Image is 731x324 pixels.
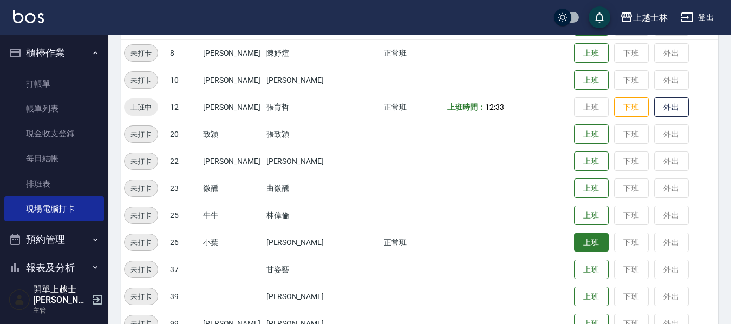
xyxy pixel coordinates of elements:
[264,229,382,256] td: [PERSON_NAME]
[167,229,200,256] td: 26
[33,284,88,306] h5: 開單上越士[PERSON_NAME]
[4,226,104,254] button: 預約管理
[200,94,264,121] td: [PERSON_NAME]
[447,103,485,111] b: 上班時間：
[125,183,158,194] span: 未打卡
[167,148,200,175] td: 22
[167,94,200,121] td: 12
[125,156,158,167] span: 未打卡
[264,256,382,283] td: 甘姿藝
[676,8,718,28] button: 登出
[574,287,609,307] button: 上班
[264,39,382,67] td: 陳妤煊
[167,175,200,202] td: 23
[381,229,445,256] td: 正常班
[264,283,382,310] td: [PERSON_NAME]
[4,171,104,196] a: 排班表
[9,289,30,310] img: Person
[125,48,158,59] span: 未打卡
[264,148,382,175] td: [PERSON_NAME]
[33,306,88,315] p: 主管
[574,178,609,199] button: 上班
[574,260,609,280] button: 上班
[125,129,158,140] span: 未打卡
[574,233,609,252] button: 上班
[264,94,382,121] td: 張育哲
[616,6,672,29] button: 上越士林
[125,264,158,275] span: 未打卡
[200,229,264,256] td: 小葉
[574,124,609,144] button: 上班
[4,196,104,221] a: 現場電腦打卡
[200,175,264,202] td: 微醺
[485,103,504,111] span: 12:33
[4,254,104,282] button: 報表及分析
[381,94,445,121] td: 正常班
[4,146,104,171] a: 每日結帳
[4,71,104,96] a: 打帳單
[200,121,264,148] td: 致穎
[13,10,44,23] img: Logo
[574,70,609,90] button: 上班
[125,210,158,221] span: 未打卡
[264,121,382,148] td: 張致穎
[124,102,158,113] span: 上班中
[264,202,382,229] td: 林偉倫
[167,67,200,94] td: 10
[167,39,200,67] td: 8
[4,39,104,67] button: 櫃檯作業
[633,11,668,24] div: 上越士林
[574,151,609,171] button: 上班
[574,43,609,63] button: 上班
[200,148,264,175] td: [PERSON_NAME]
[264,67,382,94] td: [PERSON_NAME]
[200,202,264,229] td: 牛牛
[4,121,104,146] a: 現金收支登錄
[167,256,200,283] td: 37
[167,283,200,310] td: 39
[167,202,200,229] td: 25
[264,175,382,202] td: 曲微醺
[125,291,158,302] span: 未打卡
[381,39,445,67] td: 正常班
[654,97,689,117] button: 外出
[200,67,264,94] td: [PERSON_NAME]
[614,97,649,117] button: 下班
[574,206,609,226] button: 上班
[125,237,158,248] span: 未打卡
[167,121,200,148] td: 20
[589,6,610,28] button: save
[4,96,104,121] a: 帳單列表
[200,39,264,67] td: [PERSON_NAME]
[125,75,158,86] span: 未打卡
